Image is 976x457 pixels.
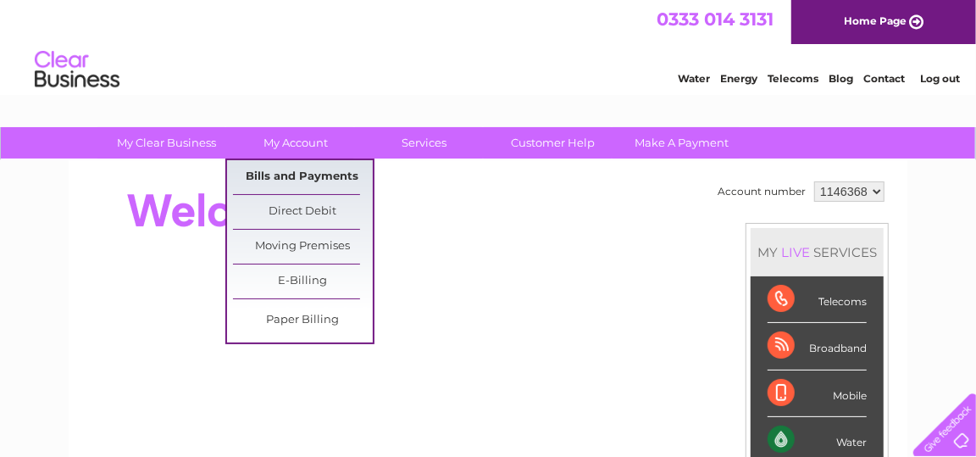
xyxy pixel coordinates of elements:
a: Customer Help [484,127,624,159]
a: Moving Premises [233,230,373,264]
div: Telecoms [768,276,867,323]
a: E-Billing [233,265,373,298]
a: Energy [720,72,757,85]
a: Blog [829,72,853,85]
div: LIVE [778,244,813,260]
a: Make A Payment [613,127,752,159]
td: Account number [713,177,810,206]
a: Contact [863,72,905,85]
div: MY SERVICES [751,228,884,276]
a: Telecoms [768,72,818,85]
div: Broadband [768,323,867,370]
a: 0333 014 3131 [657,8,774,30]
a: Services [355,127,495,159]
a: Water [678,72,710,85]
a: Log out [920,72,960,85]
div: Mobile [768,371,867,417]
a: My Clear Business [97,127,237,159]
a: Paper Billing [233,304,373,337]
div: Clear Business is a trading name of Verastar Limited (registered in [GEOGRAPHIC_DATA] No. 3667643... [89,9,890,82]
a: Bills and Payments [233,160,373,194]
a: Direct Debit [233,195,373,229]
img: logo.png [34,44,120,96]
a: My Account [226,127,366,159]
